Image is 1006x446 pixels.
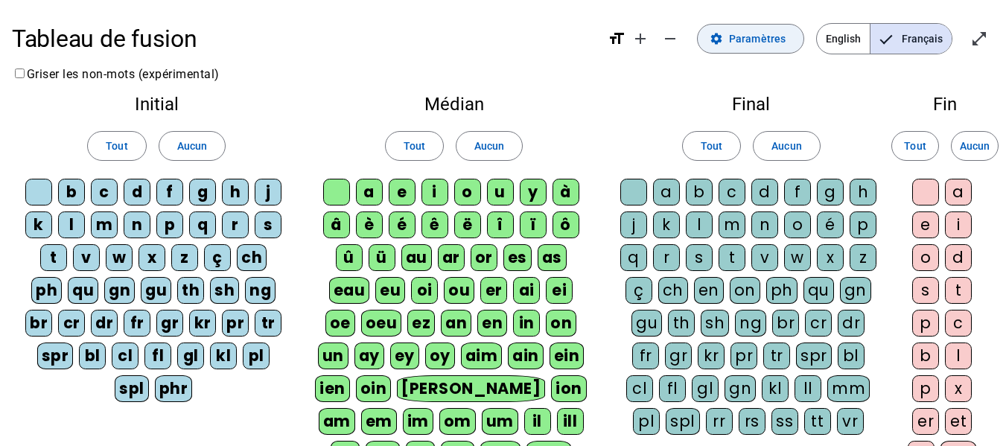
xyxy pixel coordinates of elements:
div: ng [245,277,276,304]
mat-icon: add [631,30,649,48]
span: Aucun [474,137,504,155]
div: gn [725,375,756,402]
div: cr [58,310,85,337]
div: é [389,211,416,238]
div: l [58,211,85,238]
button: Paramètres [697,24,804,54]
div: à [553,179,579,206]
div: ü [369,244,395,271]
div: th [668,310,695,337]
div: im [403,408,433,435]
div: th [177,277,204,304]
div: es [503,244,532,271]
div: oin [356,375,392,402]
div: au [401,244,432,271]
span: Français [870,24,952,54]
button: Tout [682,131,741,161]
div: um [482,408,518,435]
div: mm [827,375,870,402]
div: spr [796,343,832,369]
div: gr [156,310,183,337]
div: ey [390,343,419,369]
div: p [912,375,939,402]
div: tr [763,343,790,369]
div: s [255,211,281,238]
div: r [222,211,249,238]
div: ç [204,244,231,271]
div: er [912,408,939,435]
div: s [912,277,939,304]
div: q [620,244,647,271]
div: fr [124,310,150,337]
div: l [686,211,713,238]
div: gl [177,343,204,369]
div: p [850,211,876,238]
div: pl [633,408,660,435]
div: bl [79,343,106,369]
div: é [817,211,844,238]
div: er [480,277,507,304]
div: t [40,244,67,271]
div: tr [255,310,281,337]
div: et [945,408,972,435]
div: b [58,179,85,206]
div: phr [155,375,193,402]
div: spl [115,375,149,402]
div: ss [771,408,798,435]
div: s [686,244,713,271]
button: Aucun [753,131,820,161]
mat-icon: format_size [608,30,625,48]
input: Griser les non-mots (expérimental) [15,69,25,78]
div: bl [838,343,865,369]
h2: Final [619,95,884,113]
div: h [850,179,876,206]
button: Aucun [951,131,999,161]
button: Tout [87,131,146,161]
div: eau [329,277,370,304]
div: ien [315,375,350,402]
div: kr [698,343,725,369]
div: c [719,179,745,206]
div: il [524,408,551,435]
div: ph [766,277,798,304]
span: Paramètres [729,30,786,48]
div: rr [706,408,733,435]
div: an [441,310,471,337]
div: pr [222,310,249,337]
div: ll [795,375,821,402]
div: dr [91,310,118,337]
div: fl [659,375,686,402]
div: gl [692,375,719,402]
div: i [945,211,972,238]
div: oi [411,277,438,304]
h2: Fin [908,95,982,113]
div: ei [546,277,573,304]
div: gu [631,310,662,337]
div: aim [461,343,503,369]
div: p [156,211,183,238]
div: on [730,277,760,304]
div: br [772,310,799,337]
div: ain [508,343,544,369]
div: gn [840,277,871,304]
div: k [25,211,52,238]
div: oy [425,343,455,369]
div: qu [803,277,834,304]
button: Tout [891,131,939,161]
div: è [356,211,383,238]
div: oeu [361,310,402,337]
div: x [139,244,165,271]
span: Aucun [771,137,801,155]
div: kl [210,343,237,369]
div: gr [665,343,692,369]
div: in [513,310,540,337]
div: vr [837,408,864,435]
div: cr [805,310,832,337]
div: pl [243,343,270,369]
div: ai [513,277,540,304]
div: as [538,244,567,271]
div: r [653,244,680,271]
div: ez [407,310,435,337]
div: b [686,179,713,206]
h2: Initial [24,95,289,113]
